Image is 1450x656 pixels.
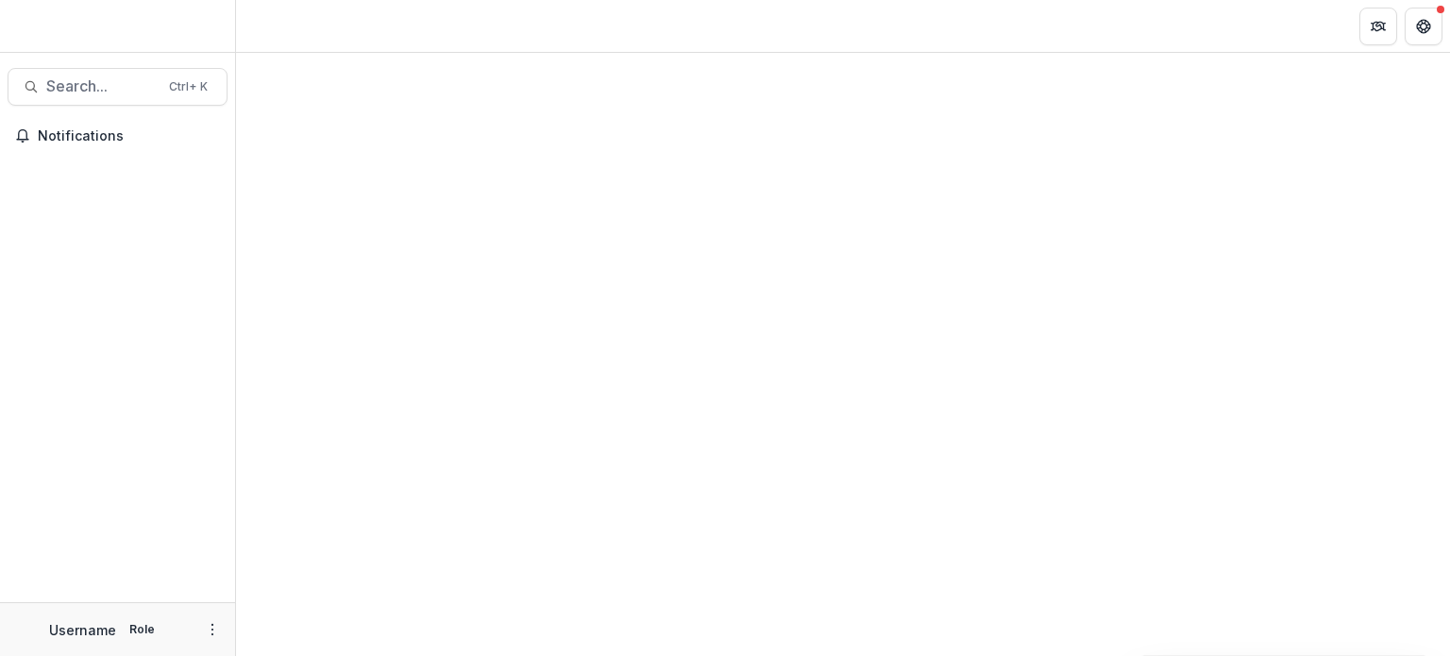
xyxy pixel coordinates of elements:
[1405,8,1442,45] button: Get Help
[244,12,324,40] nav: breadcrumb
[165,76,211,97] div: Ctrl + K
[8,68,228,106] button: Search...
[8,121,228,151] button: Notifications
[49,620,116,640] p: Username
[124,621,160,638] p: Role
[201,618,224,641] button: More
[46,77,158,95] span: Search...
[38,128,220,144] span: Notifications
[1359,8,1397,45] button: Partners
